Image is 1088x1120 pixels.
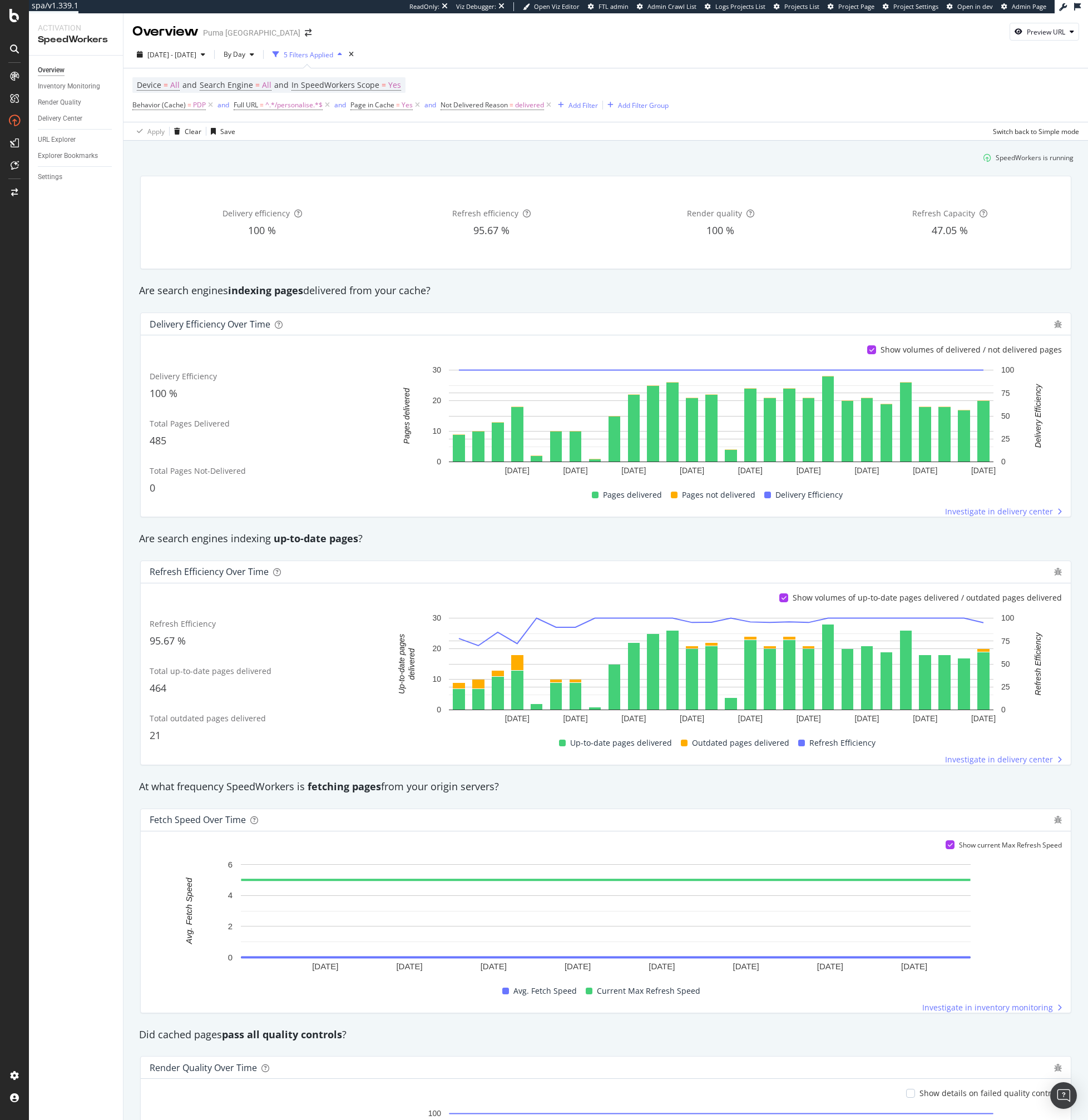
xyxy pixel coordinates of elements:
[603,98,669,112] button: Add Filter Group
[854,467,879,475] text: [DATE]
[1054,568,1062,576] div: bug
[568,101,598,110] div: Add Filter
[248,224,276,237] span: 100 %
[150,418,230,429] span: Total Pages Delivered
[150,319,270,330] div: Delivery Efficiency over time
[1001,458,1006,467] text: 0
[228,952,233,962] text: 0
[402,97,413,113] span: Yes
[945,506,1053,517] span: Investigate in delivery center
[913,467,937,475] text: [DATE]
[132,22,199,41] div: Overview
[797,467,821,475] text: [DATE]
[797,714,821,723] text: [DATE]
[38,134,76,146] div: URL Explorer
[473,224,510,237] span: 95.67 %
[428,1109,442,1118] text: 100
[649,962,675,971] text: [DATE]
[150,481,155,494] span: 0
[996,153,1074,162] div: SpeedWorkers is running
[1001,636,1010,645] text: 75
[305,29,311,37] div: arrow-right-arrow-left
[255,80,260,90] span: =
[432,613,441,622] text: 30
[38,171,115,183] a: Settings
[312,962,338,971] text: [DATE]
[308,780,381,793] strong: fetching pages
[228,921,233,931] text: 2
[570,736,672,750] span: Up-to-date pages delivered
[452,208,518,219] span: Refresh efficiency
[437,705,441,714] text: 0
[510,100,513,110] span: =
[932,224,968,237] span: 47.05 %
[284,50,333,60] div: 5 Filters Applied
[1001,412,1010,420] text: 50
[597,984,700,998] span: Current Max Refresh Speed
[222,1028,342,1041] strong: pass all quality controls
[809,736,876,750] span: Refresh Efficiency
[396,100,400,110] span: =
[268,46,347,63] button: 5 Filters Applied
[738,714,763,723] text: [DATE]
[38,113,82,125] div: Delivery Center
[206,122,235,140] button: Save
[957,2,993,11] span: Open in dev
[38,97,81,108] div: Render Quality
[1001,434,1010,443] text: 25
[200,80,253,90] span: Search Engine
[922,1002,1062,1013] a: Investigate in inventory monitoring
[505,714,530,723] text: [DATE]
[647,2,696,11] span: Admin Crawl List
[193,97,206,113] span: PDP
[793,592,1062,603] div: Show volumes of up-to-date pages delivered / outdated pages delivered
[132,100,186,110] span: Behavior (Cache)
[38,113,115,125] a: Delivery Center
[733,962,759,971] text: [DATE]
[603,488,662,502] span: Pages delivered
[150,634,186,647] span: 95.67 %
[959,840,1062,850] div: Show current Max Refresh Speed
[680,714,704,723] text: [DATE]
[513,984,577,998] span: Avg. Fetch Speed
[588,2,629,11] a: FTL admin
[150,465,246,476] span: Total Pages Not-Delivered
[922,1002,1053,1013] span: Investigate in inventory monitoring
[432,644,441,653] text: 20
[432,397,441,405] text: 20
[150,859,1062,975] div: A chart.
[565,962,591,971] text: [DATE]
[1001,366,1015,375] text: 100
[1033,384,1042,448] text: Delivery Efficiency
[901,962,927,971] text: [DATE]
[1054,1064,1062,1072] div: bug
[150,814,246,825] div: Fetch Speed over time
[184,878,194,945] text: Avg. Fetch Speed
[350,100,394,110] span: Page in Cache
[133,532,1078,546] div: Are search engines indexing ?
[481,962,507,971] text: [DATE]
[441,100,508,110] span: Not Delivered Reason
[147,50,196,60] span: [DATE] - [DATE]
[1010,23,1079,41] button: Preview URL
[1001,660,1010,668] text: 50
[706,224,734,237] span: 100 %
[1001,613,1015,622] text: 100
[919,1088,1062,1099] div: Show details on failed quality controls
[381,612,1062,727] svg: A chart.
[947,2,993,11] a: Open in dev
[637,2,696,11] a: Admin Crawl List
[228,859,233,869] text: 6
[150,371,217,381] span: Delivery Efficiency
[203,27,300,38] div: Puma [GEOGRAPHIC_DATA]
[1027,27,1065,37] div: Preview URL
[424,100,436,110] div: and
[228,284,303,297] strong: indexing pages
[133,284,1078,298] div: Are search engines delivered from your cache?
[988,122,1079,140] button: Switch back to Simple mode
[150,666,271,676] span: Total up-to-date pages delivered
[217,100,229,110] div: and
[971,467,996,475] text: [DATE]
[432,366,441,375] text: 30
[945,506,1062,517] a: Investigate in delivery center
